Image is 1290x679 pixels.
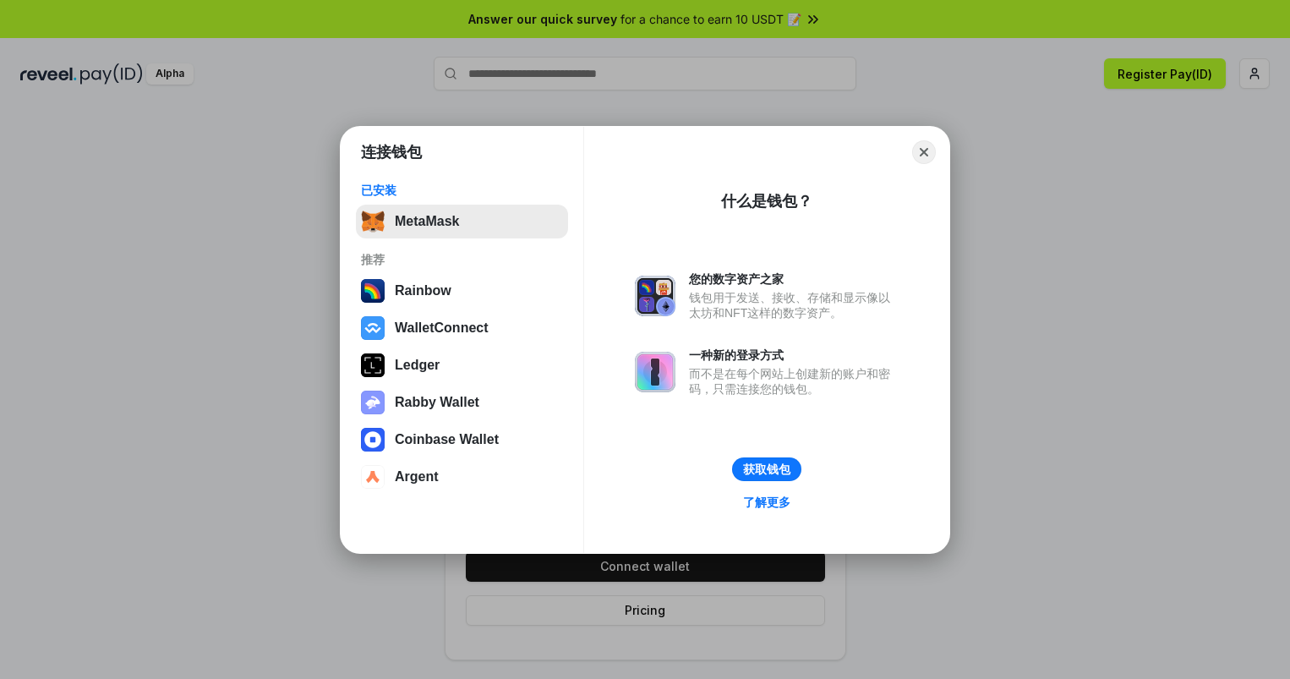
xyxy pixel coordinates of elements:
div: 推荐 [361,252,563,267]
div: 钱包用于发送、接收、存储和显示像以太坊和NFT这样的数字资产。 [689,290,899,320]
div: Rainbow [395,283,451,298]
button: Ledger [356,348,568,382]
div: 了解更多 [743,495,790,510]
img: svg+xml,%3Csvg%20width%3D%2228%22%20height%3D%2228%22%20viewBox%3D%220%200%2028%2028%22%20fill%3D... [361,316,385,340]
button: Coinbase Wallet [356,423,568,457]
div: 获取钱包 [743,462,790,477]
button: Rainbow [356,274,568,308]
button: Close [912,140,936,164]
h1: 连接钱包 [361,142,422,162]
div: 一种新的登录方式 [689,348,899,363]
img: svg+xml,%3Csvg%20xmlns%3D%22http%3A%2F%2Fwww.w3.org%2F2000%2Fsvg%22%20width%3D%2228%22%20height%3... [361,353,385,377]
button: 获取钱包 [732,457,801,481]
a: 了解更多 [733,491,801,513]
div: Rabby Wallet [395,395,479,410]
button: MetaMask [356,205,568,238]
div: Coinbase Wallet [395,432,499,447]
img: svg+xml,%3Csvg%20fill%3D%22none%22%20height%3D%2233%22%20viewBox%3D%220%200%2035%2033%22%20width%... [361,210,385,233]
img: svg+xml,%3Csvg%20width%3D%22120%22%20height%3D%22120%22%20viewBox%3D%220%200%20120%20120%22%20fil... [361,279,385,303]
div: 而不是在每个网站上创建新的账户和密码，只需连接您的钱包。 [689,366,899,397]
img: svg+xml,%3Csvg%20width%3D%2228%22%20height%3D%2228%22%20viewBox%3D%220%200%2028%2028%22%20fill%3D... [361,428,385,452]
img: svg+xml,%3Csvg%20xmlns%3D%22http%3A%2F%2Fwww.w3.org%2F2000%2Fsvg%22%20fill%3D%22none%22%20viewBox... [635,352,675,392]
div: 已安装 [361,183,563,198]
div: MetaMask [395,214,459,229]
div: WalletConnect [395,320,489,336]
img: svg+xml,%3Csvg%20width%3D%2228%22%20height%3D%2228%22%20viewBox%3D%220%200%2028%2028%22%20fill%3D... [361,465,385,489]
div: Ledger [395,358,440,373]
img: svg+xml,%3Csvg%20xmlns%3D%22http%3A%2F%2Fwww.w3.org%2F2000%2Fsvg%22%20fill%3D%22none%22%20viewBox... [361,391,385,414]
button: WalletConnect [356,311,568,345]
button: Rabby Wallet [356,386,568,419]
div: 您的数字资产之家 [689,271,899,287]
div: 什么是钱包？ [721,191,812,211]
button: Argent [356,460,568,494]
div: Argent [395,469,439,485]
img: svg+xml,%3Csvg%20xmlns%3D%22http%3A%2F%2Fwww.w3.org%2F2000%2Fsvg%22%20fill%3D%22none%22%20viewBox... [635,276,675,316]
